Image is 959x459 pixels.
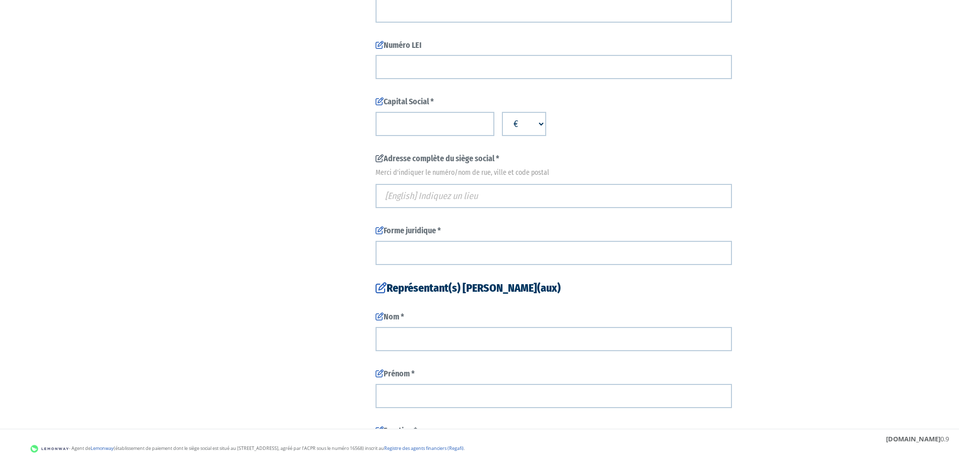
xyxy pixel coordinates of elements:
[376,153,732,175] label: Adresse complète du siège social *
[886,434,949,444] div: 0.9
[376,368,732,380] label: Prénom *
[30,444,69,454] img: logo-lemonway.png
[376,282,732,294] h4: Représentant(s) [PERSON_NAME](aux)
[886,434,940,443] strong: [DOMAIN_NAME]
[10,444,949,454] div: - Agent de (établissement de paiement dont le siège social est situé au [STREET_ADDRESS], agréé p...
[376,225,732,237] label: Forme juridique *
[376,184,732,208] input: [English] Indiquez un lieu
[376,311,732,323] label: Nom *
[91,445,114,451] a: Lemonway
[376,96,732,108] label: Capital Social *
[376,168,732,178] em: Merci d'indiquer le numéro/nom de rue, ville et code postal
[376,425,732,437] label: Fonction *
[384,445,464,451] a: Registre des agents financiers (Regafi)
[376,40,732,51] label: Numéro LEI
